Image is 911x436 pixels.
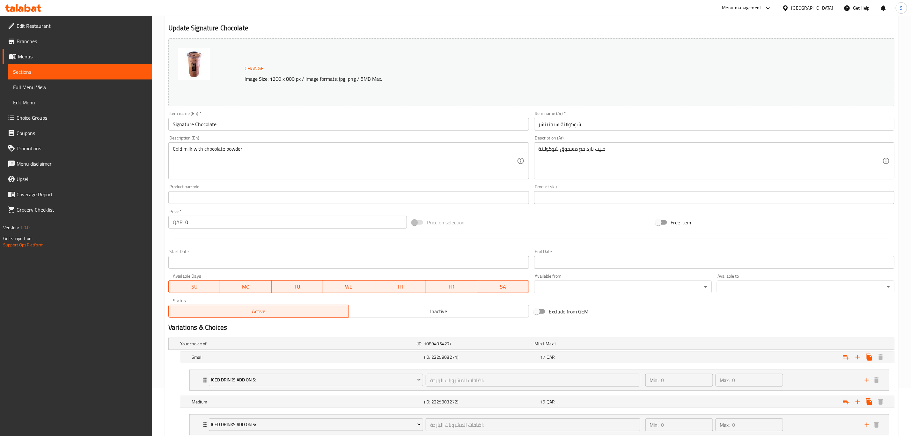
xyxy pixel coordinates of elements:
[17,191,147,198] span: Coverage Report
[169,338,894,350] div: Expand
[180,351,894,363] div: Expand
[18,53,147,60] span: Menus
[223,282,269,291] span: MO
[180,396,894,408] div: Expand
[274,282,320,291] span: TU
[542,340,545,348] span: 1
[17,129,147,137] span: Coupons
[17,206,147,214] span: Grocery Checklist
[841,396,852,408] button: Add choice group
[540,353,546,361] span: 17
[171,307,346,316] span: Active
[17,145,147,152] span: Promotions
[209,418,423,431] button: Iced Drinks Add On's:
[220,280,271,293] button: MO
[547,398,555,406] span: QAR
[168,305,349,318] button: Active
[168,280,220,293] button: SU
[3,187,152,202] a: Coverage Report
[3,171,152,187] a: Upsell
[477,280,529,293] button: SA
[3,34,152,49] a: Branches
[554,340,556,348] span: 1
[8,79,152,95] a: Full Menu View
[17,160,147,168] span: Menu disclaimer
[242,62,266,75] button: Change
[17,37,147,45] span: Branches
[900,4,903,11] span: S
[862,420,872,430] button: add
[272,280,323,293] button: TU
[424,354,538,360] h5: (ID: 2225803271)
[872,420,881,430] button: delete
[539,146,882,176] textarea: حليب بارد مع مسحوق شوكولاتة
[717,281,894,293] div: ​
[841,351,852,363] button: Add choice group
[3,241,44,249] a: Support.OpsPlatform
[192,354,422,360] h5: Small
[3,141,152,156] a: Promotions
[8,64,152,79] a: Sections
[720,421,730,429] p: Max:
[429,282,475,291] span: FR
[13,99,147,106] span: Edit Menu
[534,281,712,293] div: ​
[546,340,554,348] span: Max
[17,175,147,183] span: Upsell
[209,374,423,387] button: Iced Drinks Add On's:
[17,114,147,122] span: Choice Groups
[534,118,894,131] input: Enter name Ar
[374,280,426,293] button: TH
[184,367,894,393] li: Expand
[852,396,863,408] button: Add new choice
[13,83,147,91] span: Full Menu View
[211,376,421,384] span: Iced Drinks Add On's:
[8,95,152,110] a: Edit Menu
[20,223,30,232] span: 1.0.0
[424,399,538,405] h5: (ID: 2225803272)
[211,421,421,429] span: Iced Drinks Add On's:
[168,323,894,332] h2: Variations & Choices
[722,4,761,12] div: Menu-management
[862,375,872,385] button: add
[3,49,152,64] a: Menus
[377,282,423,291] span: TH
[173,218,183,226] p: QAR
[245,64,264,73] span: Change
[427,219,465,226] span: Price on selection
[791,4,834,11] div: [GEOGRAPHIC_DATA]
[3,18,152,34] a: Edit Restaurant
[863,351,875,363] button: Clone new choice
[650,376,659,384] p: Min:
[863,396,875,408] button: Clone new choice
[852,351,863,363] button: Add new choice
[242,75,772,83] p: Image Size: 1200 x 800 px / Image formats: jpg, png / 5MB Max.
[416,341,532,347] h5: (ID: 1089405427)
[3,202,152,217] a: Grocery Checklist
[168,118,529,131] input: Enter name En
[185,216,407,229] input: Please enter price
[480,282,526,291] span: SA
[192,399,422,405] h5: Medium
[547,353,555,361] span: QAR
[872,375,881,385] button: delete
[326,282,372,291] span: WE
[549,308,589,315] span: Exclude from GEM
[720,376,730,384] p: Max:
[875,351,886,363] button: Delete Small
[13,68,147,76] span: Sections
[3,125,152,141] a: Coupons
[3,110,152,125] a: Choice Groups
[650,421,659,429] p: Min:
[540,398,546,406] span: 19
[190,415,889,435] div: Expand
[349,305,529,318] button: Inactive
[323,280,374,293] button: WE
[190,370,889,390] div: Expand
[173,146,517,176] textarea: Cold milk with chocolate powder
[671,219,691,226] span: Free item
[3,223,19,232] span: Version:
[351,307,526,316] span: Inactive
[534,191,894,204] input: Please enter product sku
[875,396,886,408] button: Delete Medium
